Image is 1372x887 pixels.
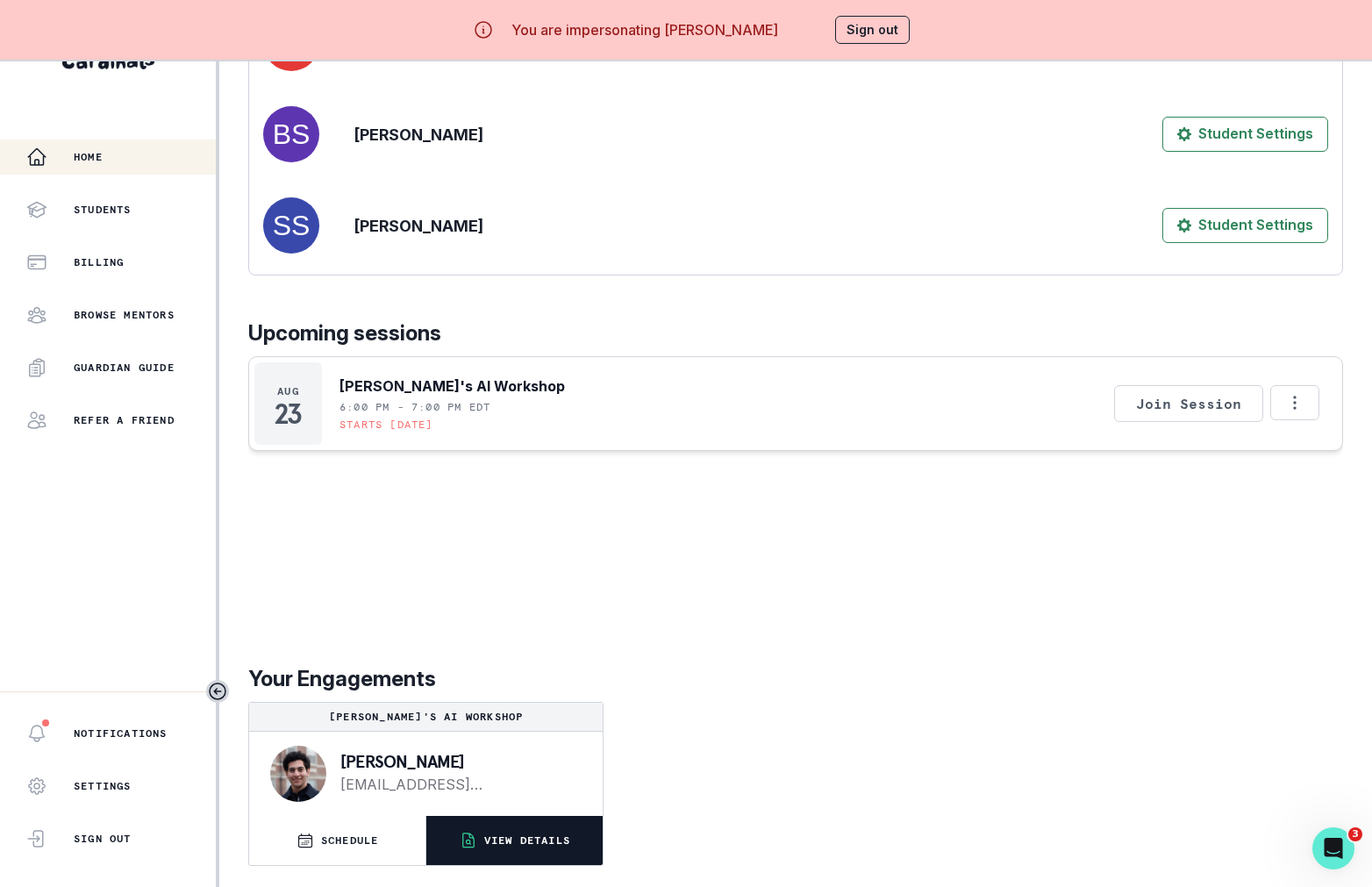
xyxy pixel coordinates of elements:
[74,726,168,740] p: Notifications
[74,832,132,846] p: Sign Out
[1270,385,1319,420] button: Options
[74,308,175,322] p: Browse Mentors
[340,774,575,795] a: [EMAIL_ADDRESS][DOMAIN_NAME]
[74,361,175,375] p: Guardian Guide
[835,16,910,44] button: Sign out
[426,816,603,865] button: VIEW DETAILS
[1162,208,1328,243] button: Student Settings
[354,214,483,238] p: [PERSON_NAME]
[74,150,103,164] p: Home
[263,197,319,254] img: svg
[354,123,483,147] p: [PERSON_NAME]
[206,680,229,703] button: Toggle sidebar
[248,663,1343,695] p: Your Engagements
[484,833,570,848] p: VIEW DETAILS
[248,318,1343,349] p: Upcoming sessions
[321,833,379,848] p: SCHEDULE
[74,413,175,427] p: Refer a friend
[1114,385,1263,422] button: Join Session
[1312,827,1354,869] iframe: Intercom live chat
[1162,117,1328,152] button: Student Settings
[256,710,596,724] p: [PERSON_NAME]'s AI Workshop
[1348,827,1362,841] span: 3
[340,753,575,770] p: [PERSON_NAME]
[74,779,132,793] p: Settings
[339,376,565,397] p: [PERSON_NAME]'s AI Workshop
[263,106,319,162] img: svg
[339,418,433,432] p: Starts [DATE]
[74,255,124,269] p: Billing
[339,400,490,414] p: 6:00 PM - 7:00 PM EDT
[511,19,778,40] p: You are impersonating [PERSON_NAME]
[249,816,425,865] button: SCHEDULE
[275,405,302,423] p: 23
[277,384,299,398] p: Aug
[74,203,132,217] p: Students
